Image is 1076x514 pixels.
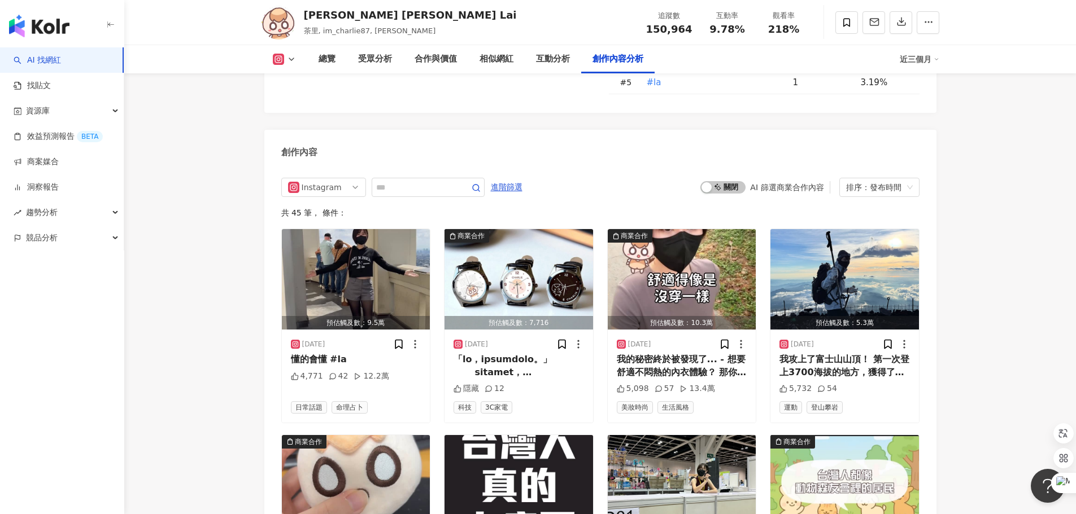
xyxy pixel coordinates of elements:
[637,71,784,94] td: #la
[647,76,661,89] span: #la
[793,76,852,89] div: 1
[291,371,323,382] div: 4,771
[445,316,593,330] div: 預估觸及數：7,716
[621,230,648,241] div: 商業合作
[454,383,479,394] div: 隱藏
[415,52,457,66] div: 合作與價值
[14,131,103,142] a: 效益預測報告BETA
[485,383,504,394] div: 12
[646,10,692,21] div: 追蹤數
[282,229,430,330] img: post-image
[807,401,843,414] span: 登山攀岩
[706,10,749,21] div: 互動率
[846,178,903,196] div: 排序：發布時間
[770,229,919,330] button: 預估觸及數：5.3萬
[770,316,919,330] div: 預估觸及數：5.3萬
[617,383,649,394] div: 5,098
[608,229,756,330] img: post-image
[783,436,811,447] div: 商業合作
[617,353,747,379] div: 我的秘密終於被發現了... - 想要舒適不悶熱的內衣體驗？ 那你需要一件「瑪榭無縫零著感BraTop內衣」！ ⁡ ✨360° 無縫一體成型工藝，能包覆各種身形 ✨零異物感的體驗，舒適得像是沒穿一...
[445,229,593,330] button: 商業合作預估觸及數：7,716
[593,52,643,66] div: 創作內容分析
[14,55,61,66] a: searchAI 找網紅
[291,401,327,414] span: 日常話題
[617,401,653,414] span: 美妝時尚
[779,353,910,379] div: 我攻上了富士山山頂！ 第一次登上3700海拔的地方，獲得了一輩子難忘的體驗，以及酸痛得不像自己的雙腿。 凌晨2點起來攻頂，幸運看到了象徵吉祥的御來光，希望我家貓咪從此以後會主動陪我睡。 （之後會...
[26,98,50,124] span: 資源庫
[281,208,920,217] div: 共 45 筆 ， 條件：
[608,316,756,330] div: 預估觸及數：10.3萬
[620,76,637,89] div: # 5
[282,229,430,330] button: 預估觸及數：9.5萬
[817,383,837,394] div: 54
[14,156,59,168] a: 商案媒合
[282,316,430,330] div: 預估觸及數：9.5萬
[332,401,368,414] span: 命理占卜
[26,200,58,225] span: 趨勢分析
[791,340,814,349] div: [DATE]
[1031,469,1065,503] iframe: Help Scout Beacon - Open
[628,340,651,349] div: [DATE]
[465,340,488,349] div: [DATE]
[536,52,570,66] div: 互動分析
[454,353,584,379] div: 「lo，ipsumdolo。」 sitamet，consectetur。 a：「el，seddoeiusmo、tempo…」 I ut L(e)：「dolorema。」 A en A(m)：「v...
[646,23,692,35] span: 150,964
[14,182,59,193] a: 洞察報告
[480,52,513,66] div: 相似網紅
[262,6,295,39] img: KOL Avatar
[445,229,593,330] img: post-image
[319,52,336,66] div: 總覽
[679,383,715,394] div: 13.4萬
[657,401,694,414] span: 生活風格
[358,52,392,66] div: 受眾分析
[291,353,421,366] div: 懂的會懂 #la
[608,229,756,330] button: 商業合作預估觸及數：10.3萬
[763,10,805,21] div: 觀看率
[481,401,512,414] span: 3C家電
[302,340,325,349] div: [DATE]
[491,178,522,196] span: 進階篩選
[490,178,523,196] button: 進階篩選
[329,371,348,382] div: 42
[9,15,69,37] img: logo
[304,27,436,35] span: 茶里, im_charlie87, [PERSON_NAME]
[354,371,389,382] div: 12.2萬
[281,146,317,159] div: 創作內容
[852,71,920,94] td: 3.19%
[779,383,812,394] div: 5,732
[709,24,744,35] span: 9.78%
[454,401,476,414] span: 科技
[750,183,824,192] div: AI 篩選商業合作內容
[900,50,939,68] div: 近三個月
[861,76,908,89] div: 3.19%
[295,436,322,447] div: 商業合作
[768,24,800,35] span: 218%
[458,230,485,241] div: 商業合作
[302,178,338,196] div: Instagram
[779,401,802,414] span: 運動
[304,8,517,22] div: [PERSON_NAME] [PERSON_NAME] Lai
[14,80,51,91] a: 找貼文
[655,383,674,394] div: 57
[646,71,662,94] button: #la
[26,225,58,251] span: 競品分析
[14,209,21,217] span: rise
[770,229,919,330] img: post-image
